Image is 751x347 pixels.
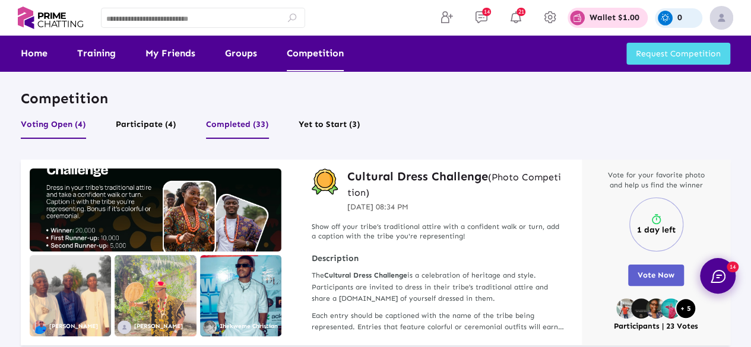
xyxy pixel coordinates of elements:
p: Show off your tribe’s traditional attire with a confident walk or turn, add a caption with the tr... [312,222,564,242]
img: timer.svg [650,214,662,225]
a: My Friends [145,36,195,71]
button: 14 [700,258,736,294]
img: dccbcdbfaa1757998983520.jpeg [30,255,111,336]
img: logo [18,4,83,32]
strong: Cultural Dress Challenge [324,271,407,279]
p: Wallet $1.00 [590,14,639,22]
img: 685bcc8571744e6fe051dcf1_1757073422020.png [616,298,636,319]
a: Groups [225,36,257,71]
img: 685ac97471744e6fe051d443_1755610091860.png [33,320,46,334]
span: Vote Now [638,270,674,279]
button: Voting Open (4) [21,116,86,139]
p: Competition [21,89,730,107]
img: 68bb35ca079f5a640ce1cd52_1757100209245.png [646,298,666,319]
p: 1 day left [637,225,676,235]
img: 68b042fe4d38bf0755a17391_1756387376248.png [631,298,651,319]
button: Yet to Start (3) [299,116,360,139]
p: + 5 [680,304,691,313]
p: Ihekweme Christian [220,323,278,330]
button: Completed (33) [206,116,269,139]
img: chat.svg [711,270,725,283]
p: [PERSON_NAME] [49,323,98,330]
p: Vote for your favorite photo and help us find the winner [603,170,709,190]
p: Each entry should be captioned with the name of the tribe being represented. Entries that feature... [312,310,564,333]
button: Request Competition [626,43,730,65]
img: compititionbanner1752867292-aVA0b.jpg [30,168,281,252]
a: Training [77,36,116,71]
p: The is a celebration of heritage and style. Participants are invited to dress in their tribe’s tr... [312,270,564,304]
img: 1757353885727.jpg [115,255,196,336]
img: competition-badge.svg [312,168,338,195]
img: img [709,6,733,30]
img: 6872abc575df9738c07e7a0d_1757525292585.png [661,298,681,319]
span: Request Competition [636,49,721,59]
img: no_profile_image.svg [118,320,131,334]
button: Vote Now [628,265,684,286]
p: [DATE] 08:34 PM [347,201,564,213]
a: Competition [287,36,344,71]
p: [PERSON_NAME] [134,323,183,330]
span: 21 [516,8,525,16]
span: 14 [727,262,739,272]
p: 0 [677,14,682,22]
a: Home [21,36,47,71]
strong: Description [312,253,564,264]
span: 14 [482,8,491,16]
button: Participate (4) [116,116,176,139]
a: Cultural Dress Challenge(Photo Competition) [347,168,564,199]
img: 1756203742986.jpg [200,255,281,336]
img: 683ed4866530a9605a755410_1756324506508.png [203,320,217,334]
p: Participants | 23 Votes [614,321,698,332]
h3: Cultural Dress Challenge [347,168,564,199]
